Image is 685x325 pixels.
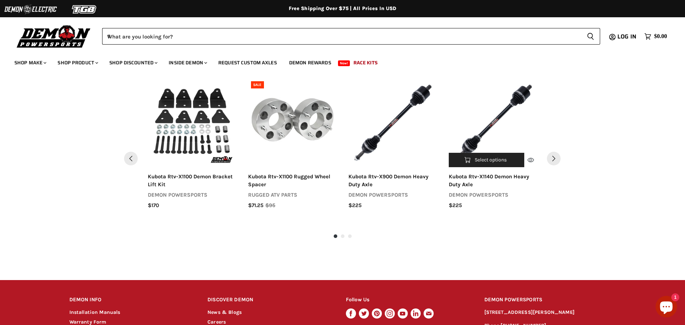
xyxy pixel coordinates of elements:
a: Demon Rewards [284,55,337,70]
a: Warranty Form [69,319,106,325]
div: demon powersports [449,191,538,199]
span: Log in [617,32,636,41]
div: demon powersports [348,191,437,199]
div: kubota rtv-x1100 demon bracket lift kit [148,173,237,188]
a: Careers [207,319,226,325]
a: Kubota RTV-X900 Demon Heavy Duty AxleKubota RTV-X900 Demon Heavy Duty AxleSelect options [348,78,437,167]
a: News & Blogs [207,309,242,315]
inbox-online-store-chat: Shopify online store chat [653,296,679,319]
a: Kubota RTV-X1100 Demon Bracket Lift KitAdd to cart [148,78,237,167]
span: New! [338,60,350,66]
a: Request Custom Axles [213,55,282,70]
div: demon powersports [148,191,237,199]
a: kubota rtv-x1100 rugged wheel spacerrugged atv parts$71.25$95 [248,173,337,210]
a: kubota rtv-x1140 demon heavy duty axledemon powersports$225 [449,173,538,210]
a: Shop Discounted [104,55,162,70]
a: Inside Demon [163,55,211,70]
span: SALE [253,83,261,87]
button: Select options [449,153,525,167]
span: $0.00 [654,33,667,40]
span: $95 [265,202,275,209]
button: Pervious [124,152,138,165]
img: Demon Electric Logo 2 [4,3,58,16]
div: kubota rtv-x1140 demon heavy duty axle [449,173,538,188]
a: Race Kits [348,55,383,70]
a: Shop Make [9,55,51,70]
h2: DEMON INFO [69,292,194,308]
button: Next [547,152,561,165]
form: Product [102,28,600,45]
div: rugged atv parts [248,191,337,199]
div: Free Shipping Over $75 | All Prices In USD [55,5,630,12]
a: Kubota RTV-X1140 Demon Heavy Duty AxleKubota RTV-X1140 Demon Heavy Duty AxleSelect options [449,78,538,167]
span: $225 [449,202,462,209]
img: Kubota RTV-X1100 Rugged Wheel Spacer [248,78,337,167]
a: Kubota RTV-X1100 Rugged Wheel SpacerAdd to cart [248,78,337,167]
span: $71.25 [248,202,264,209]
a: $0.00 [641,31,671,42]
h2: Follow Us [346,292,471,308]
h2: DISCOVER DEMON [207,292,332,308]
a: kubota rtv-x1100 demon bracket lift kitdemon powersports$170 [148,173,237,210]
a: Log in [614,33,641,40]
a: Installation Manuals [69,309,120,315]
span: $170 [148,202,159,209]
a: Shop Product [52,55,102,70]
a: kubota rtv-x900 demon heavy duty axledemon powersports$225 [348,173,437,210]
div: kubota rtv-x900 demon heavy duty axle [348,173,437,188]
button: Search [581,28,600,45]
input: When autocomplete results are available use up and down arrows to review and enter to select [102,28,581,45]
h2: DEMON POWERSPORTS [484,292,616,308]
img: Kubota RTV-X1100 Demon Bracket Lift Kit [148,78,237,167]
span: $225 [348,202,362,209]
p: [STREET_ADDRESS][PERSON_NAME] [484,308,616,317]
img: TGB Logo 2 [58,3,111,16]
ul: Main menu [9,52,665,70]
div: kubota rtv-x1100 rugged wheel spacer [248,173,337,188]
img: Demon Powersports [14,23,93,49]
